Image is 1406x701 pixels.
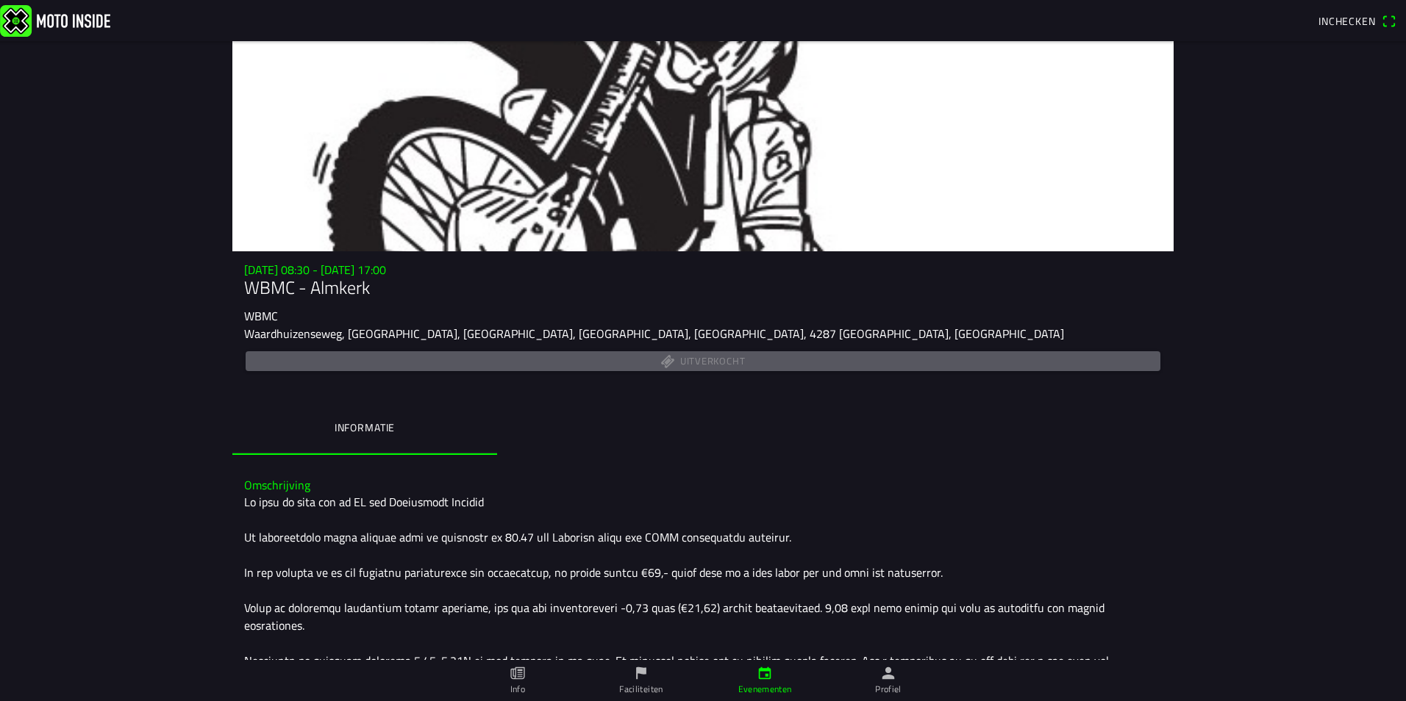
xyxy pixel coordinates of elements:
ion-label: Profiel [875,683,902,696]
ion-label: Faciliteiten [619,683,663,696]
ion-icon: calendar [757,665,773,681]
h1: WBMC - Almkerk [244,277,1162,298]
ion-text: Waardhuizenseweg, [GEOGRAPHIC_DATA], [GEOGRAPHIC_DATA], [GEOGRAPHIC_DATA], [GEOGRAPHIC_DATA], 428... [244,325,1064,342]
ion-icon: flag [633,665,649,681]
h3: Omschrijving [244,478,1162,492]
ion-text: WBMC [244,307,278,325]
ion-icon: paper [510,665,526,681]
ion-icon: person [880,665,896,681]
a: Incheckenqr scanner [1311,8,1403,33]
h3: [DATE] 08:30 - [DATE] 17:00 [244,263,1162,277]
span: Inchecken [1318,13,1376,29]
ion-label: Info [510,683,525,696]
ion-label: Informatie [335,420,395,436]
ion-label: Evenementen [738,683,792,696]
